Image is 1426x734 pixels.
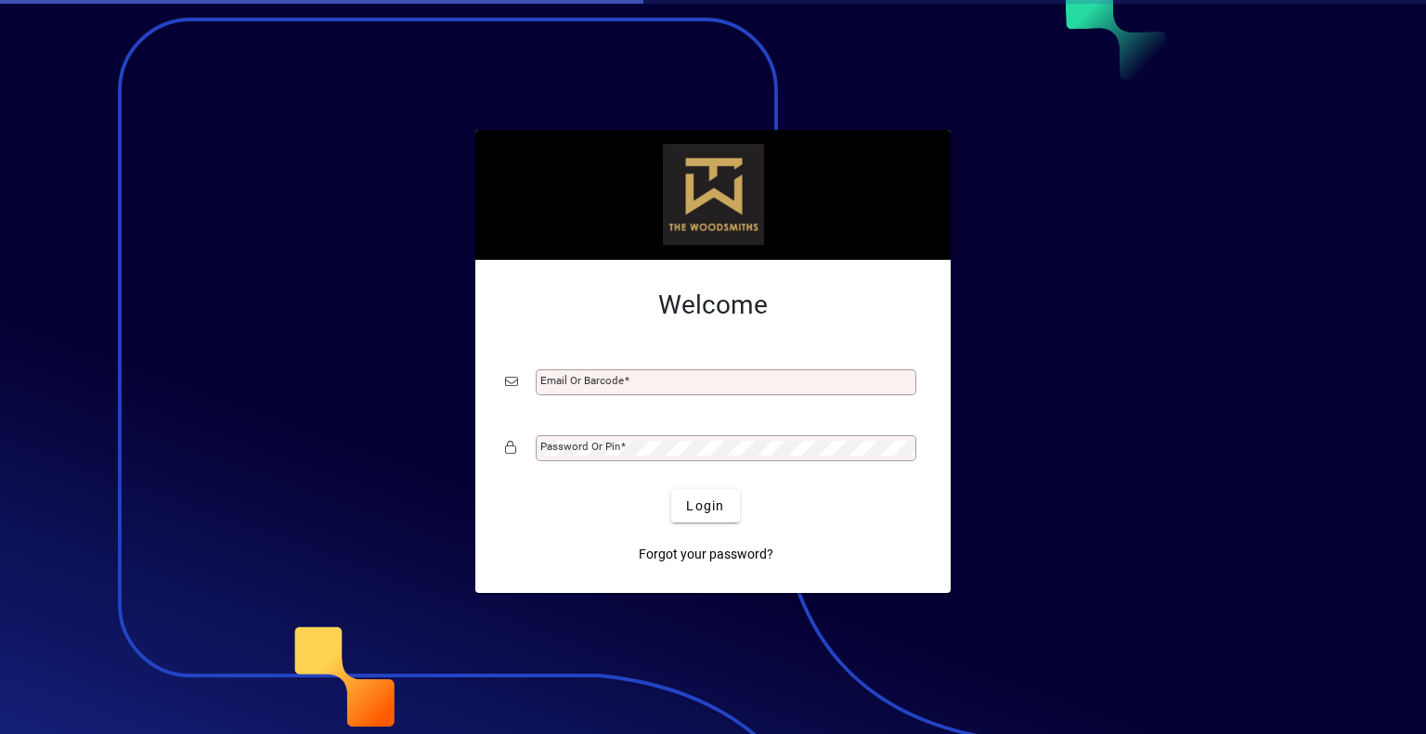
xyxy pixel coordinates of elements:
a: Forgot your password? [631,537,781,571]
span: Login [686,496,724,516]
span: Forgot your password? [639,545,773,564]
mat-label: Password or Pin [540,440,620,453]
h2: Welcome [505,290,921,321]
button: Login [671,489,739,522]
mat-label: Email or Barcode [540,374,624,387]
